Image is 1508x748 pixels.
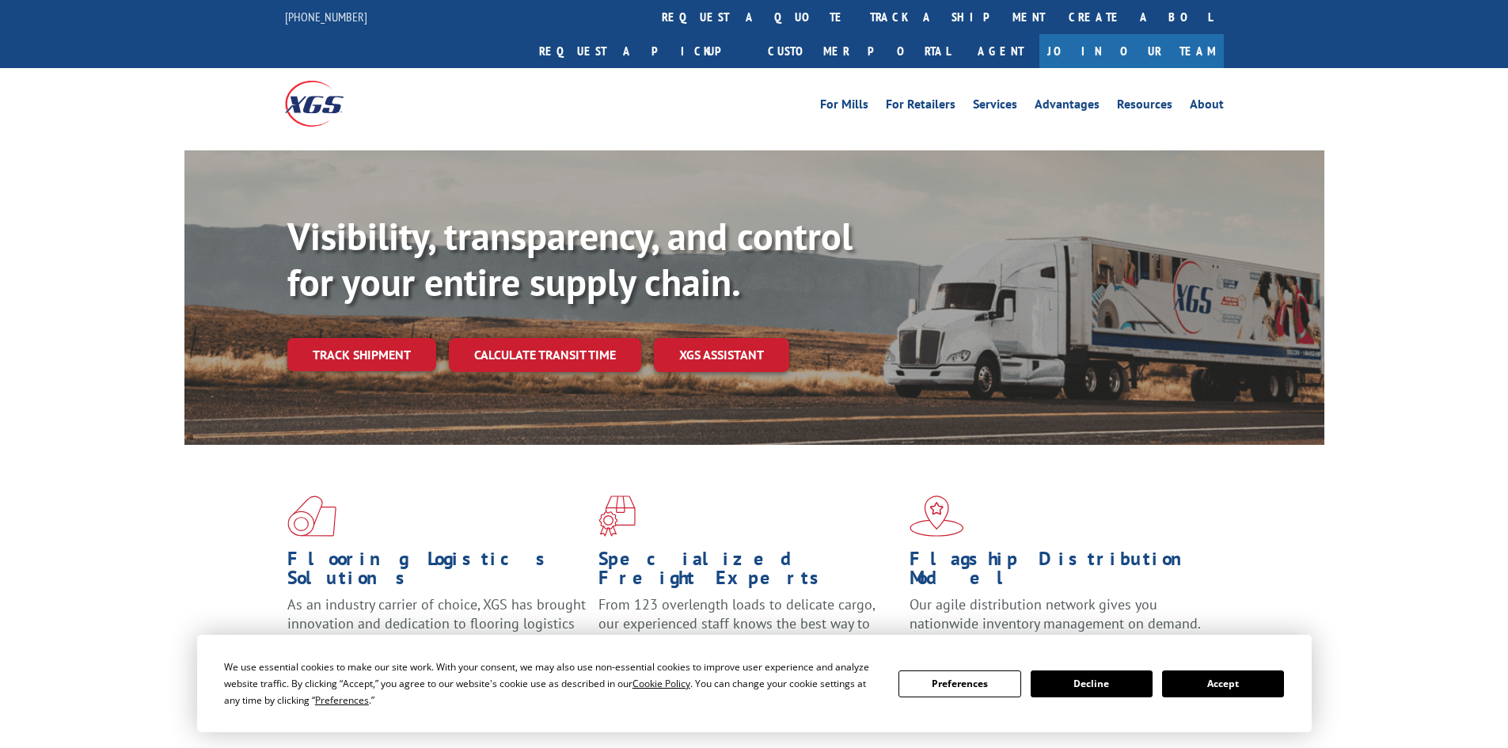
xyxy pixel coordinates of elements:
a: About [1190,98,1224,116]
b: Visibility, transparency, and control for your entire supply chain. [287,211,853,306]
a: Calculate transit time [449,338,641,372]
img: xgs-icon-focused-on-flooring-red [598,496,636,537]
a: Customer Portal [756,34,962,68]
span: As an industry carrier of choice, XGS has brought innovation and dedication to flooring logistics... [287,595,586,651]
button: Accept [1162,670,1284,697]
img: xgs-icon-total-supply-chain-intelligence-red [287,496,336,537]
p: From 123 overlength loads to delicate cargo, our experienced staff knows the best way to move you... [598,595,898,666]
span: Preferences [315,693,369,707]
a: Advantages [1035,98,1100,116]
div: Cookie Consent Prompt [197,635,1312,732]
span: Cookie Policy [632,677,690,690]
button: Preferences [898,670,1020,697]
h1: Flooring Logistics Solutions [287,549,587,595]
a: Request a pickup [527,34,756,68]
a: Join Our Team [1039,34,1224,68]
a: For Retailers [886,98,955,116]
div: We use essential cookies to make our site work. With your consent, we may also use non-essential ... [224,659,879,708]
a: Resources [1117,98,1172,116]
h1: Flagship Distribution Model [910,549,1209,595]
span: Our agile distribution network gives you nationwide inventory management on demand. [910,595,1201,632]
a: Services [973,98,1017,116]
a: Track shipment [287,338,436,371]
a: For Mills [820,98,868,116]
img: xgs-icon-flagship-distribution-model-red [910,496,964,537]
a: [PHONE_NUMBER] [285,9,367,25]
h1: Specialized Freight Experts [598,549,898,595]
button: Decline [1031,670,1153,697]
a: Agent [962,34,1039,68]
a: XGS ASSISTANT [654,338,789,372]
